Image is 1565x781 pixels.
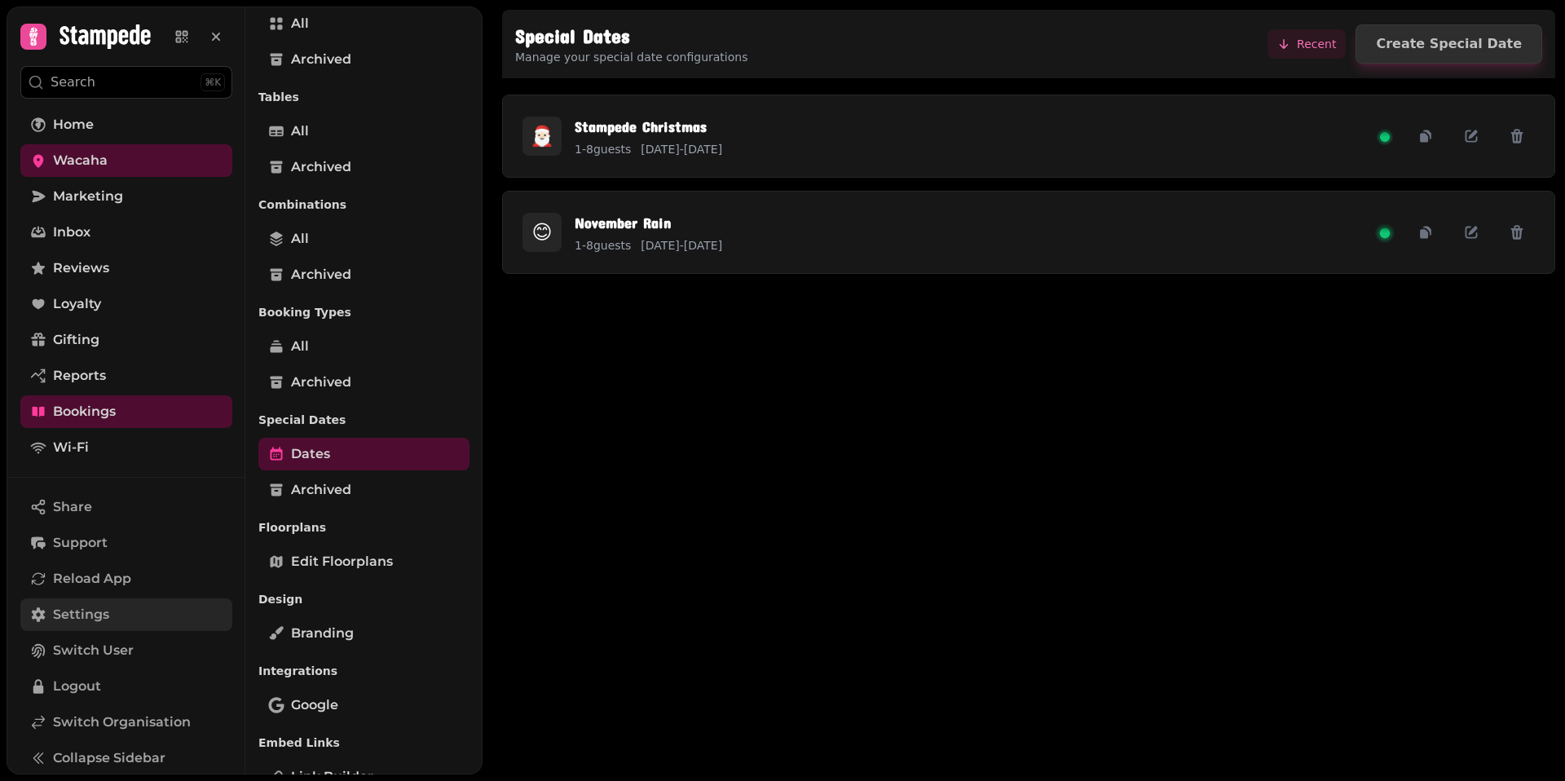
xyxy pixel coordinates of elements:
span: All [291,337,309,356]
a: Archived [258,43,469,76]
span: Reports [53,366,106,386]
a: Archived [258,474,469,506]
span: Logout [53,677,101,696]
span: 1 - 8 guests [575,237,631,254]
p: Tables [258,82,469,112]
span: Create Special Date [1376,38,1522,51]
a: Branding [258,617,469,650]
span: Google [291,695,338,715]
span: Reload App [53,569,131,589]
button: Create Special Date [1356,24,1542,64]
button: Reload App [20,563,232,595]
p: Manage your special date configurations [515,49,747,65]
button: Switch User [20,634,232,667]
h3: November Rain [575,211,722,234]
p: Embed Links [258,728,469,757]
span: Home [53,115,94,135]
a: All [258,115,469,148]
span: 🎅🏻 [530,123,554,149]
span: Support [53,533,108,553]
span: 1 - 8 guests [575,141,631,157]
span: Share [53,497,92,517]
span: Archived [291,265,351,285]
button: Collapse Sidebar [20,742,232,774]
p: Integrations [258,656,469,686]
button: Logout [20,670,232,703]
span: [DATE] - [DATE] [641,237,722,254]
span: All [291,14,309,33]
a: Reports [20,360,232,392]
p: Floorplans [258,513,469,542]
span: Reviews [53,258,109,278]
button: Share [20,491,232,523]
a: Inbox [20,216,232,249]
a: Gifting [20,324,232,356]
span: Gifting [53,330,99,350]
span: Marketing [53,187,123,206]
a: Edit Floorplans [258,545,469,578]
a: Marketing [20,180,232,213]
span: Archived [291,157,351,177]
a: Archived [258,151,469,183]
span: All [291,121,309,141]
span: Loyalty [53,294,101,314]
a: Dates [258,438,469,470]
span: Archived [291,480,351,500]
p: Combinations [258,190,469,219]
a: Reviews [20,252,232,285]
button: Recent [1267,29,1346,59]
span: Archived [291,50,351,69]
a: Bookings [20,395,232,428]
a: Google [258,689,469,721]
span: Switch Organisation [53,713,191,732]
span: Recent [1297,36,1336,52]
span: 😊 [531,219,552,245]
span: Switch User [53,641,134,660]
span: Bookings [53,402,116,421]
a: Loyalty [20,288,232,320]
span: Branding [291,624,354,643]
span: Inbox [53,223,90,242]
button: Support [20,527,232,559]
span: Edit Floorplans [291,552,393,571]
a: Settings [20,598,232,631]
a: Switch Organisation [20,706,232,739]
h1: Special Dates [515,23,747,49]
span: Wi-Fi [53,438,89,457]
p: Special Dates [258,405,469,435]
p: Booking Types [258,298,469,327]
a: All [258,223,469,255]
a: Home [20,108,232,141]
h3: Stampede Christmas [575,115,722,138]
p: Search [51,73,95,92]
a: All [258,7,469,40]
span: Wacaha [53,151,108,170]
div: ⌘K [201,73,225,91]
span: [DATE] - [DATE] [641,141,722,157]
a: Archived [258,366,469,399]
span: Settings [53,605,109,624]
button: Search⌘K [20,66,232,99]
a: All [258,330,469,363]
a: Archived [258,258,469,291]
p: Design [258,585,469,614]
span: Dates [291,444,330,464]
a: Wacaha [20,144,232,177]
span: Archived [291,373,351,392]
a: Wi-Fi [20,431,232,464]
span: All [291,229,309,249]
span: Collapse Sidebar [53,748,165,768]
